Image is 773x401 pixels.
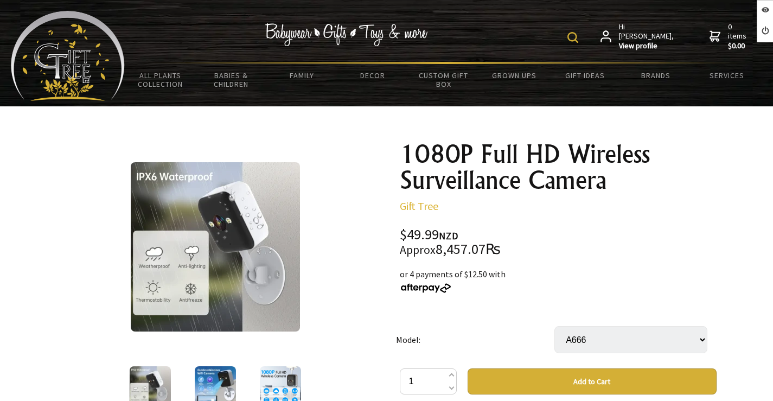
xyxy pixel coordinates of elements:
img: product search [567,32,578,43]
a: Decor [337,64,408,87]
img: Afterpay [400,283,452,293]
strong: View profile [619,41,675,51]
img: 1080P Full HD Wireless Surveillance Camera [131,162,300,332]
span: NZD [439,230,458,242]
div: $49.99 8,457.07₨ [400,228,717,257]
span: Hi [PERSON_NAME], [619,22,675,51]
strong: $0.00 [728,41,749,51]
a: Services [692,64,763,87]
a: Family [266,64,337,87]
img: Babyware - Gifts - Toys and more... [11,11,125,101]
a: Hi [PERSON_NAME],View profile [600,22,675,51]
a: Grown Ups [479,64,550,87]
a: Gift Tree [400,199,438,213]
div: or 4 payments of $12.50 with [400,268,717,294]
a: Gift Ideas [550,64,621,87]
span: 0 items [728,22,749,51]
a: Brands [621,64,692,87]
td: Model: [396,311,554,368]
a: All Plants Collection [125,64,196,96]
button: Add to Cart [468,368,717,394]
h1: 1080P Full HD Wireless Surveillance Camera [400,141,717,193]
small: Approx [400,243,436,257]
a: 0 items$0.00 [710,22,749,51]
a: Babies & Children [196,64,267,96]
a: Custom Gift Box [408,64,479,96]
img: Babywear - Gifts - Toys & more [265,23,427,46]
